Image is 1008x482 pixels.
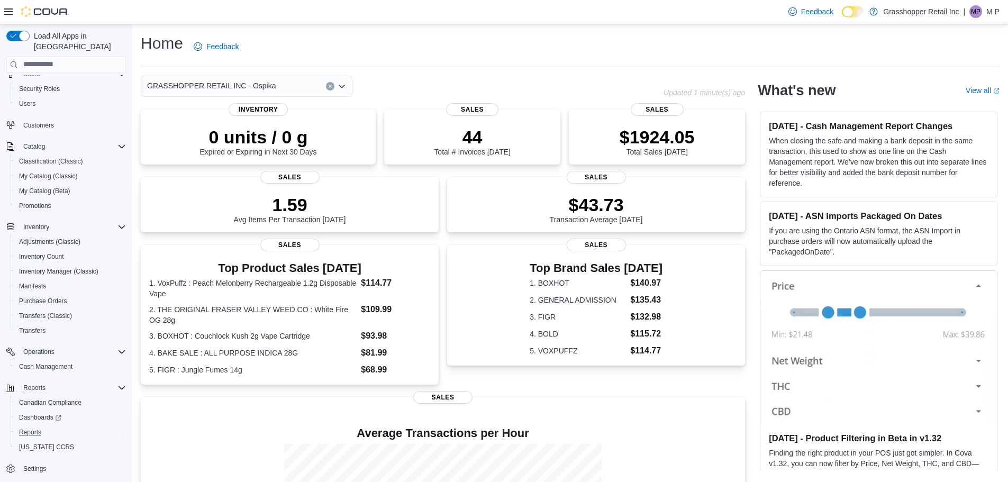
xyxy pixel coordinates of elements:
button: Promotions [11,198,130,213]
dd: $114.77 [630,344,662,357]
h3: [DATE] - Product Filtering in Beta in v1.32 [769,433,988,443]
span: Cash Management [19,362,72,371]
p: | [963,5,965,18]
dd: $135.43 [630,294,662,306]
button: Canadian Compliance [11,395,130,410]
div: Transaction Average [DATE] [550,194,643,224]
button: Transfers (Classic) [11,308,130,323]
span: Reports [23,384,46,392]
span: Canadian Compliance [15,396,126,409]
a: Adjustments (Classic) [15,235,85,248]
button: Inventory [2,220,130,234]
span: Sales [260,239,320,251]
span: Operations [19,345,126,358]
button: Catalog [2,139,130,154]
span: Promotions [15,199,126,212]
span: Sales [567,171,626,184]
span: Feedback [206,41,239,52]
span: Adjustments (Classic) [15,235,126,248]
dd: $132.98 [630,311,662,323]
span: Cash Management [15,360,126,373]
a: Purchase Orders [15,295,71,307]
button: My Catalog (Beta) [11,184,130,198]
a: Transfers [15,324,50,337]
p: If you are using the Ontario ASN format, the ASN Import in purchase orders will now automatically... [769,225,988,257]
span: Dashboards [15,411,126,424]
dt: 5. VOXPUFFZ [530,345,626,356]
span: Adjustments (Classic) [19,238,80,246]
button: Manifests [11,279,130,294]
a: Transfers (Classic) [15,310,76,322]
button: Catalog [19,140,49,153]
button: Inventory Count [11,249,130,264]
span: Reports [15,426,126,439]
span: Feedback [801,6,833,17]
span: Customers [23,121,54,130]
button: Reports [19,381,50,394]
span: My Catalog (Beta) [19,187,70,195]
span: Settings [23,465,46,473]
span: Purchase Orders [15,295,126,307]
button: Cash Management [11,359,130,374]
p: 44 [434,126,510,148]
span: Classification (Classic) [19,157,83,166]
button: Operations [2,344,130,359]
svg: External link [993,88,1000,94]
a: View allExternal link [966,86,1000,95]
a: My Catalog (Classic) [15,170,82,183]
button: Purchase Orders [11,294,130,308]
span: Inventory [229,103,288,116]
p: 1.59 [234,194,346,215]
span: Canadian Compliance [19,398,81,407]
a: Dashboards [11,410,130,425]
h3: Top Brand Sales [DATE] [530,262,662,275]
a: Customers [19,119,58,132]
span: Inventory Manager (Classic) [19,267,98,276]
button: Operations [19,345,59,358]
dd: $115.72 [630,328,662,340]
button: Open list of options [338,82,346,90]
dt: 4. BOLD [530,329,626,339]
a: Cash Management [15,360,77,373]
p: Updated 1 minute(s) ago [664,88,745,97]
button: Users [11,96,130,111]
h3: [DATE] - ASN Imports Packaged On Dates [769,211,988,221]
div: Expired or Expiring in Next 30 Days [200,126,317,156]
span: Customers [19,119,126,132]
a: Promotions [15,199,56,212]
dd: $68.99 [361,363,430,376]
span: Catalog [23,142,45,151]
h3: [DATE] - Cash Management Report Changes [769,121,988,131]
span: My Catalog (Classic) [19,172,78,180]
button: Reports [11,425,130,440]
dt: 3. BOXHOT : Couchlock Kush 2g Vape Cartridge [149,331,357,341]
a: Classification (Classic) [15,155,87,168]
span: Operations [23,348,55,356]
span: Security Roles [15,83,126,95]
a: My Catalog (Beta) [15,185,75,197]
a: [US_STATE] CCRS [15,441,78,453]
span: Transfers (Classic) [19,312,72,320]
dt: 4. BAKE SALE : ALL PURPOSE INDICA 28G [149,348,357,358]
button: Inventory [19,221,53,233]
span: MP [971,5,980,18]
span: Sales [631,103,684,116]
div: Total # Invoices [DATE] [434,126,510,156]
dd: $114.77 [361,277,430,289]
span: My Catalog (Classic) [15,170,126,183]
dt: 3. FIGR [530,312,626,322]
span: Sales [567,239,626,251]
button: [US_STATE] CCRS [11,440,130,454]
dt: 5. FIGR : Jungle Fumes 14g [149,365,357,375]
a: Security Roles [15,83,64,95]
p: M P [986,5,1000,18]
span: Sales [413,391,473,404]
span: Dashboards [19,413,61,422]
span: Manifests [19,282,46,290]
span: Load All Apps in [GEOGRAPHIC_DATA] [30,31,126,52]
h1: Home [141,33,183,54]
span: Classification (Classic) [15,155,126,168]
span: Settings [19,462,126,475]
span: Inventory [23,223,49,231]
dt: 2. THE ORIGINAL FRASER VALLEY WEED CO : White Fire OG 28g [149,304,357,325]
